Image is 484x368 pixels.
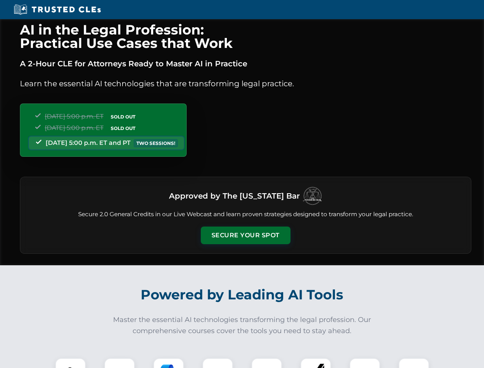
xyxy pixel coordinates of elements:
[108,113,138,121] span: SOLD OUT
[45,124,103,131] span: [DATE] 5:00 p.m. ET
[303,186,322,205] img: Logo
[201,227,290,244] button: Secure Your Spot
[30,210,462,219] p: Secure 2.0 General Credits in our Live Webcast and learn proven strategies designed to transform ...
[108,124,138,132] span: SOLD OUT
[169,189,300,203] h3: Approved by The [US_STATE] Bar
[30,281,454,308] h2: Powered by Leading AI Tools
[20,23,471,50] h1: AI in the Legal Profession: Practical Use Cases that Work
[45,113,103,120] span: [DATE] 5:00 p.m. ET
[20,77,471,90] p: Learn the essential AI technologies that are transforming legal practice.
[20,58,471,70] p: A 2-Hour CLE for Attorneys Ready to Master AI in Practice
[108,314,376,337] p: Master the essential AI technologies transforming the legal profession. Our comprehensive courses...
[11,4,103,15] img: Trusted CLEs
